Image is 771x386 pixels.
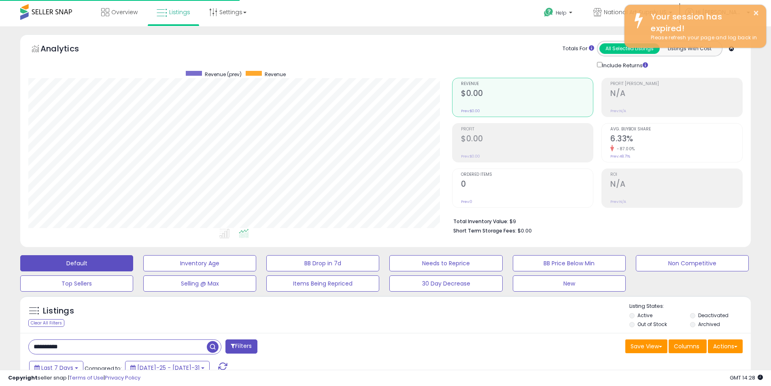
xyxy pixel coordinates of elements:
strong: Copyright [8,374,38,382]
label: Archived [698,321,720,328]
small: Prev: N/A [610,199,626,204]
button: Default [20,255,133,271]
button: Items Being Repriced [266,275,379,292]
li: $9 [453,216,737,226]
small: Prev: 0 [461,199,472,204]
div: Clear All Filters [28,319,64,327]
button: Needs to Reprice [389,255,502,271]
b: Total Inventory Value: [453,218,508,225]
button: 30 Day Decrease [389,275,502,292]
button: Selling @ Max [143,275,256,292]
div: Please refresh your page and log back in [645,34,760,42]
span: Last 7 Days [41,364,73,372]
button: BB Price Below Min [513,255,626,271]
h5: Analytics [40,43,95,56]
small: -87.00% [614,146,635,152]
small: Prev: 48.71% [610,154,630,159]
p: Listing States: [629,303,751,310]
button: All Selected Listings [599,43,660,54]
button: New [513,275,626,292]
span: Revenue (prev) [205,71,242,78]
span: Ordered Items [461,173,593,177]
span: Profit [461,127,593,132]
small: Prev: $0.00 [461,154,480,159]
h5: Listings [43,305,74,317]
h2: 0 [461,179,593,190]
div: Totals For [563,45,594,53]
a: Privacy Policy [105,374,140,382]
div: Your session has expired! [645,11,760,34]
button: Filters [225,339,257,354]
div: Include Returns [591,60,658,70]
span: ROI [610,173,742,177]
span: Listings [169,8,190,16]
span: Profit [PERSON_NAME] [610,82,742,86]
a: Terms of Use [69,374,104,382]
i: Get Help [544,7,554,17]
small: Prev: $0.00 [461,109,480,113]
h2: N/A [610,89,742,100]
span: Overview [111,8,138,16]
small: Prev: N/A [610,109,626,113]
button: Last 7 Days [29,361,83,375]
span: $0.00 [518,227,532,235]
span: National Art Supply US [604,8,667,16]
h2: N/A [610,179,742,190]
button: Save View [625,339,667,353]
b: Short Term Storage Fees: [453,227,516,234]
span: Compared to: [85,365,122,372]
button: Inventory Age [143,255,256,271]
button: Top Sellers [20,275,133,292]
a: Help [537,1,580,26]
button: Actions [708,339,743,353]
button: [DATE]-25 - [DATE]-31 [125,361,210,375]
h2: $0.00 [461,89,593,100]
label: Deactivated [698,312,729,319]
button: Listings With Cost [659,43,720,54]
span: Avg. Buybox Share [610,127,742,132]
span: [DATE]-25 - [DATE]-31 [137,364,200,372]
span: 2025-08-11 14:28 GMT [730,374,763,382]
span: Revenue [461,82,593,86]
span: Help [556,9,567,16]
span: Columns [674,342,699,350]
button: × [753,8,759,18]
button: Non Competitive [636,255,749,271]
div: seller snap | | [8,374,140,382]
span: Revenue [265,71,286,78]
h2: 6.33% [610,134,742,145]
button: BB Drop in 7d [266,255,379,271]
button: Columns [669,339,707,353]
label: Active [637,312,652,319]
label: Out of Stock [637,321,667,328]
h2: $0.00 [461,134,593,145]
